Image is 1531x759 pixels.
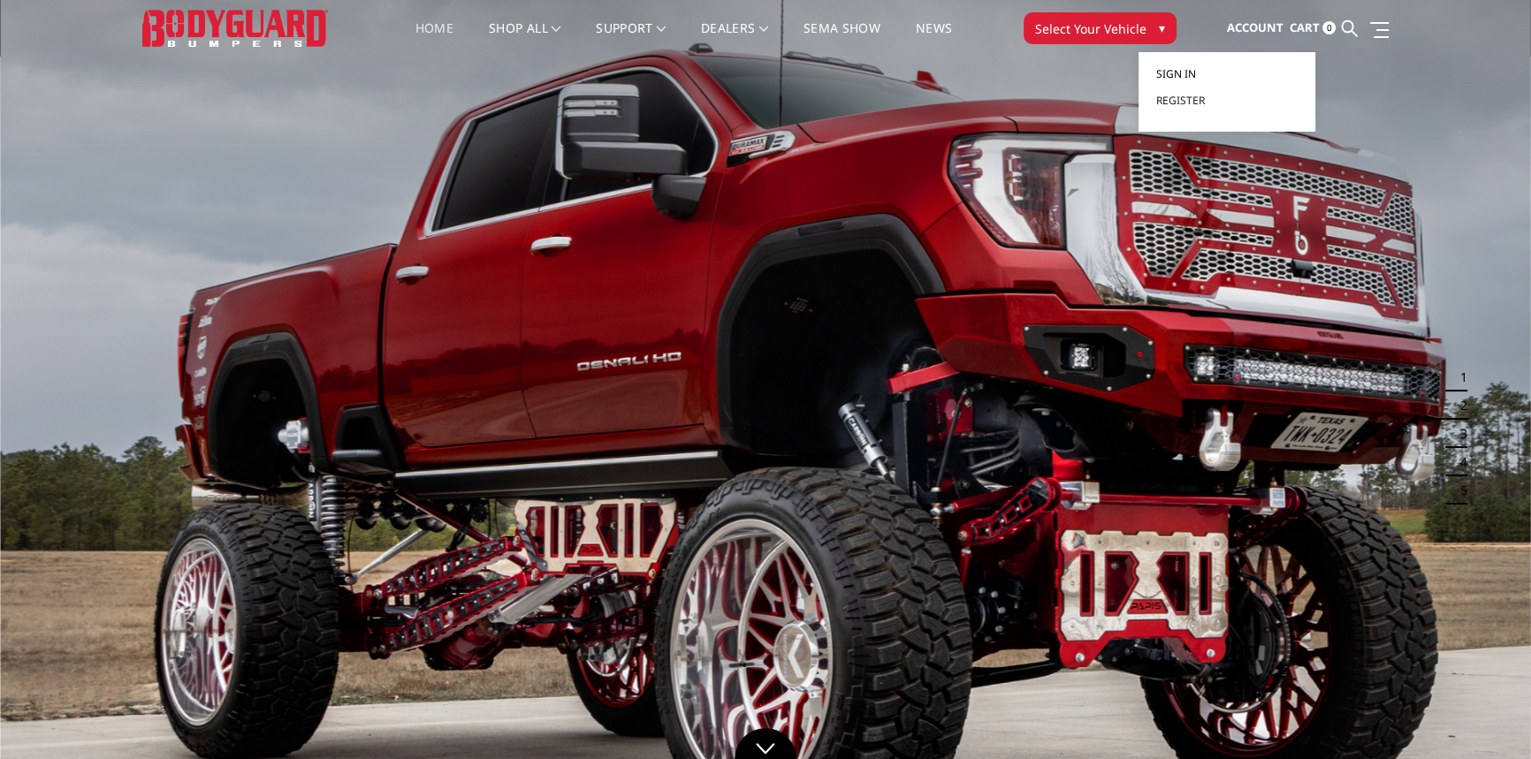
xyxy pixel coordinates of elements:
a: News [916,22,952,57]
button: 5 of 5 [1450,476,1467,505]
span: Cart [1290,19,1320,35]
span: Sign in [1156,66,1196,81]
a: Home [415,22,453,57]
span: ▾ [1159,19,1165,37]
button: 1 of 5 [1450,363,1467,391]
button: 4 of 5 [1450,448,1467,476]
button: 2 of 5 [1450,391,1467,420]
a: Click to Down [735,728,796,759]
a: Cart 0 [1290,4,1336,52]
img: BODYGUARD BUMPERS [142,10,328,46]
button: Select Your Vehicle [1024,12,1177,44]
a: Sign in [1156,61,1298,87]
a: Account [1227,4,1283,52]
a: Support [596,22,666,57]
a: Dealers [701,22,768,57]
a: shop all [489,22,560,57]
span: Account [1227,19,1283,35]
a: Register [1156,87,1298,114]
span: Register [1156,93,1205,108]
span: Select Your Vehicle [1035,19,1146,38]
span: 0 [1322,21,1336,34]
button: 3 of 5 [1450,420,1467,448]
a: SEMA Show [804,22,880,57]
